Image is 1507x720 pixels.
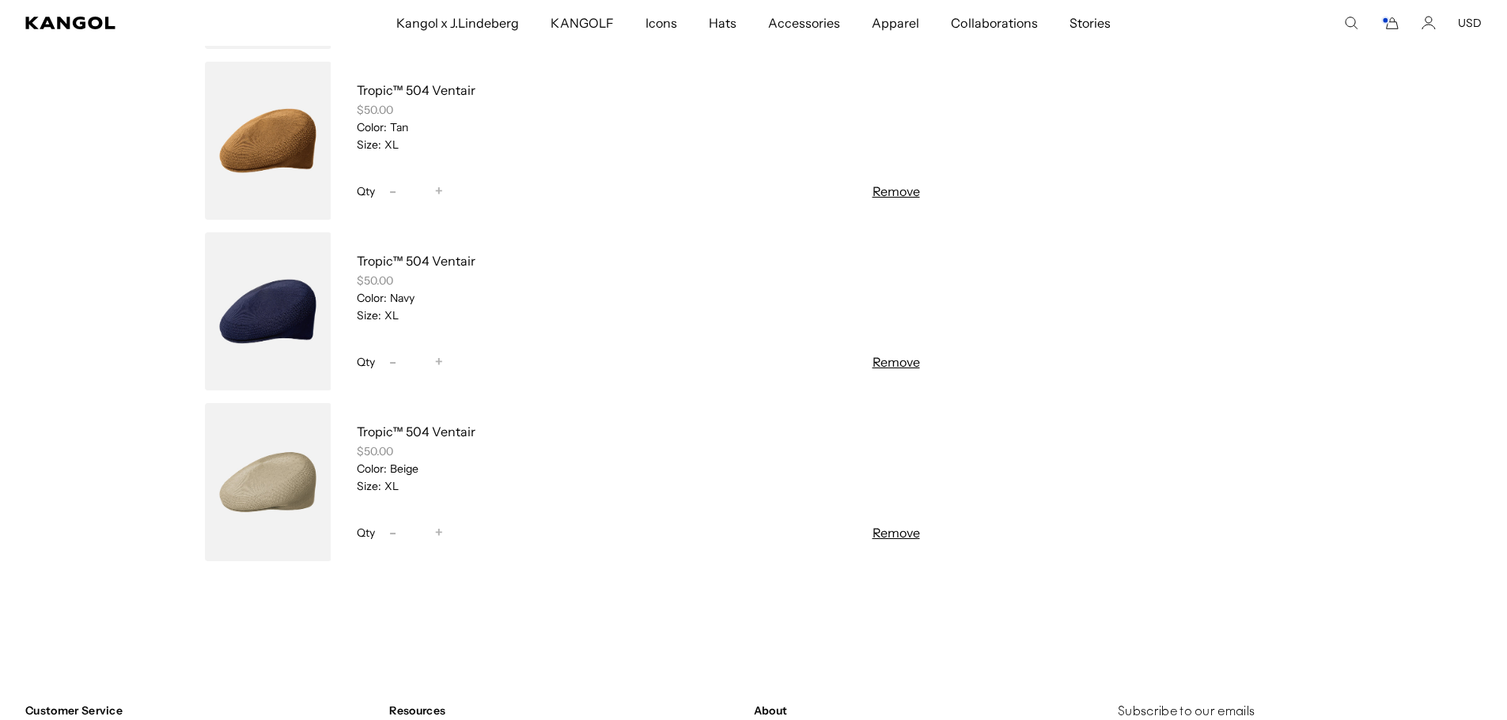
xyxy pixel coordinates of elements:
[357,355,375,369] span: Qty
[873,182,920,201] button: Remove Tropic™ 504 Ventair - Tan / XL
[357,184,375,198] span: Qty
[405,352,427,371] input: Quantity for Tropic™ 504 Ventair
[357,526,375,540] span: Qty
[435,522,443,544] span: +
[381,138,399,152] dd: XL
[357,273,920,288] div: $50.00
[357,291,387,305] dt: Color:
[1422,16,1436,30] a: Account
[25,703,377,718] h4: Customer Service
[427,523,451,542] button: +
[754,703,1105,718] h4: About
[357,120,387,134] dt: Color:
[387,291,415,305] dd: Navy
[435,352,443,373] span: +
[405,523,427,542] input: Quantity for Tropic™ 504 Ventair
[381,479,399,493] dd: XL
[389,522,396,544] span: -
[1458,16,1482,30] button: USD
[25,17,262,29] a: Kangol
[381,308,399,322] dd: XL
[427,352,451,371] button: +
[873,352,920,371] button: Remove Tropic™ 504 Ventair - Navy / XL
[873,523,920,542] button: Remove Tropic™ 504 Ventair - Beige / XL
[381,352,405,371] button: -
[357,253,475,269] a: Tropic™ 504 Ventair
[389,703,740,718] h4: Resources
[405,182,427,201] input: Quantity for Tropic™ 504 Ventair
[357,82,475,98] a: Tropic™ 504 Ventair
[1344,16,1358,30] summary: Search here
[1380,16,1399,30] button: Cart
[357,308,381,322] dt: Size:
[357,462,387,476] dt: Color:
[389,352,396,373] span: -
[389,181,396,202] span: -
[387,462,418,476] dd: Beige
[381,182,405,201] button: -
[427,182,451,201] button: +
[357,103,920,117] div: $50.00
[357,424,475,439] a: Tropic™ 504 Ventair
[381,523,405,542] button: -
[357,479,381,493] dt: Size:
[435,181,443,202] span: +
[357,138,381,152] dt: Size:
[357,444,920,458] div: $50.00
[387,120,408,134] dd: Tan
